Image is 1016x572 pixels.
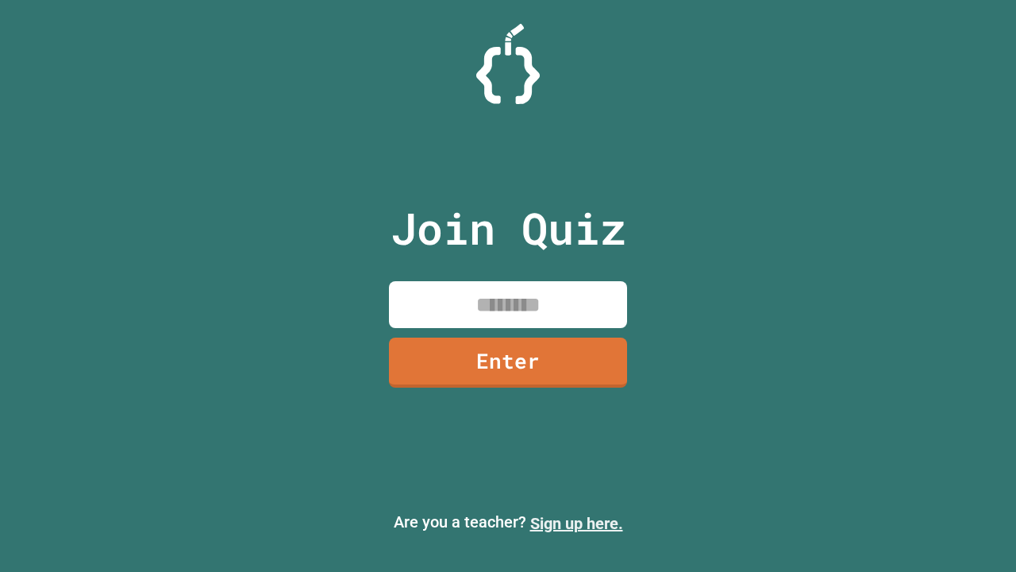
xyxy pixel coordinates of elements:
iframe: chat widget [884,439,1000,507]
img: Logo.svg [476,24,540,104]
a: Sign up here. [530,514,623,533]
iframe: chat widget [949,508,1000,556]
a: Enter [389,338,627,388]
p: Are you a teacher? [13,510,1003,535]
p: Join Quiz [391,195,626,261]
